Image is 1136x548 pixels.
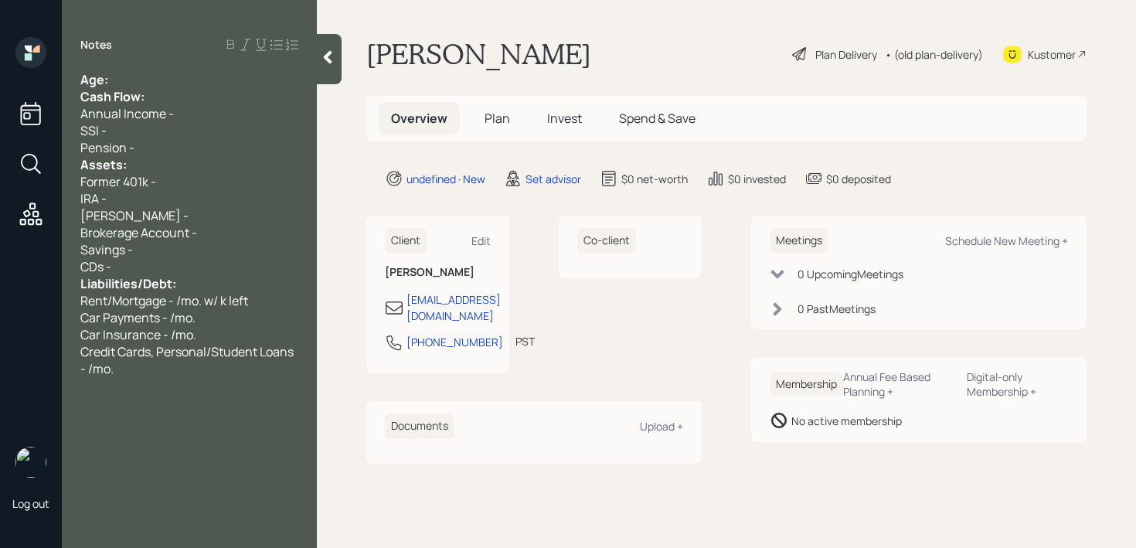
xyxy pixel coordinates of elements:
div: Annual Fee Based Planning + [843,369,954,399]
div: • (old plan-delivery) [885,46,983,63]
span: Assets: [80,156,127,173]
span: Plan [485,110,510,127]
h6: Meetings [770,228,828,254]
h6: Documents [385,414,454,439]
span: Credit Cards, Personal/Student Loans - /mo. [80,343,296,377]
div: [EMAIL_ADDRESS][DOMAIN_NAME] [406,291,501,324]
img: retirable_logo.png [15,447,46,478]
span: Liabilities/Debt: [80,275,176,292]
div: PST [515,333,535,349]
span: Pension - [80,139,134,156]
span: Rent/Mortgage - /mo. w/ k left [80,292,248,309]
div: $0 net-worth [621,171,688,187]
span: Savings - [80,241,133,258]
h6: Client [385,228,427,254]
div: Edit [471,233,491,248]
h6: Membership [770,372,843,397]
span: Overview [391,110,447,127]
div: [PHONE_NUMBER] [406,334,503,350]
div: $0 invested [728,171,786,187]
div: No active membership [791,413,902,429]
span: CDs - [80,258,111,275]
div: Plan Delivery [815,46,877,63]
div: Upload + [640,419,683,434]
div: 0 Upcoming Meeting s [798,266,903,282]
span: Spend & Save [619,110,696,127]
span: [PERSON_NAME] - [80,207,189,224]
span: Former 401k - [80,173,156,190]
span: IRA - [80,190,107,207]
div: $0 deposited [826,171,891,187]
label: Notes [80,37,112,53]
span: Annual Income - [80,105,174,122]
span: Car Insurance - /mo. [80,326,196,343]
div: Kustomer [1028,46,1076,63]
span: Cash Flow: [80,88,145,105]
div: Digital-only Membership + [967,369,1068,399]
span: SSI - [80,122,107,139]
div: 0 Past Meeting s [798,301,876,317]
span: Car Payments - /mo. [80,309,196,326]
span: Age: [80,71,108,88]
h1: [PERSON_NAME] [366,37,591,71]
div: undefined · New [406,171,485,187]
div: Schedule New Meeting + [945,233,1068,248]
h6: [PERSON_NAME] [385,266,491,279]
span: Invest [547,110,582,127]
div: Set advisor [525,171,581,187]
span: Brokerage Account - [80,224,197,241]
div: Log out [12,496,49,511]
h6: Co-client [577,228,636,254]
